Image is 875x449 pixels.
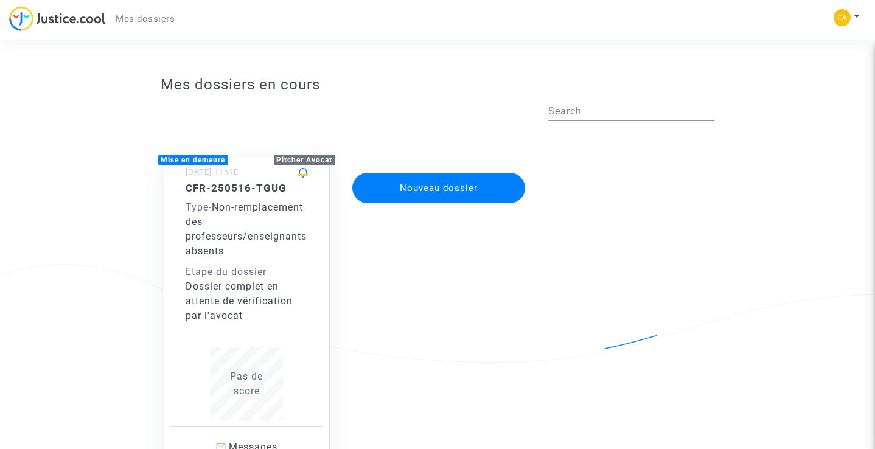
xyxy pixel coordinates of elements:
[352,173,525,203] button: Nouveau dossier
[186,167,239,176] small: [DATE] 11h18
[834,9,851,26] img: 70a71fc2912e5ae2cef45ab3650434d5
[158,155,229,165] div: Mise en demeure
[9,6,106,31] img: jc-logo.svg
[106,10,184,28] a: Mes dossiers
[161,76,715,94] h3: Mes dossiers en cours
[186,201,212,213] span: -
[274,155,336,165] div: Pitcher Avocat
[186,201,209,213] span: Type
[230,371,263,397] span: Pas de score
[186,182,309,194] h5: CFR-250516-TGUG
[186,201,307,257] span: Non-remplacement des professeurs/enseignants absents
[351,165,526,176] a: Nouveau dossier
[116,13,175,24] span: Mes dossiers
[186,279,309,323] div: Dossier complet en attente de vérification par l'avocat
[186,265,309,279] div: Etape du dossier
